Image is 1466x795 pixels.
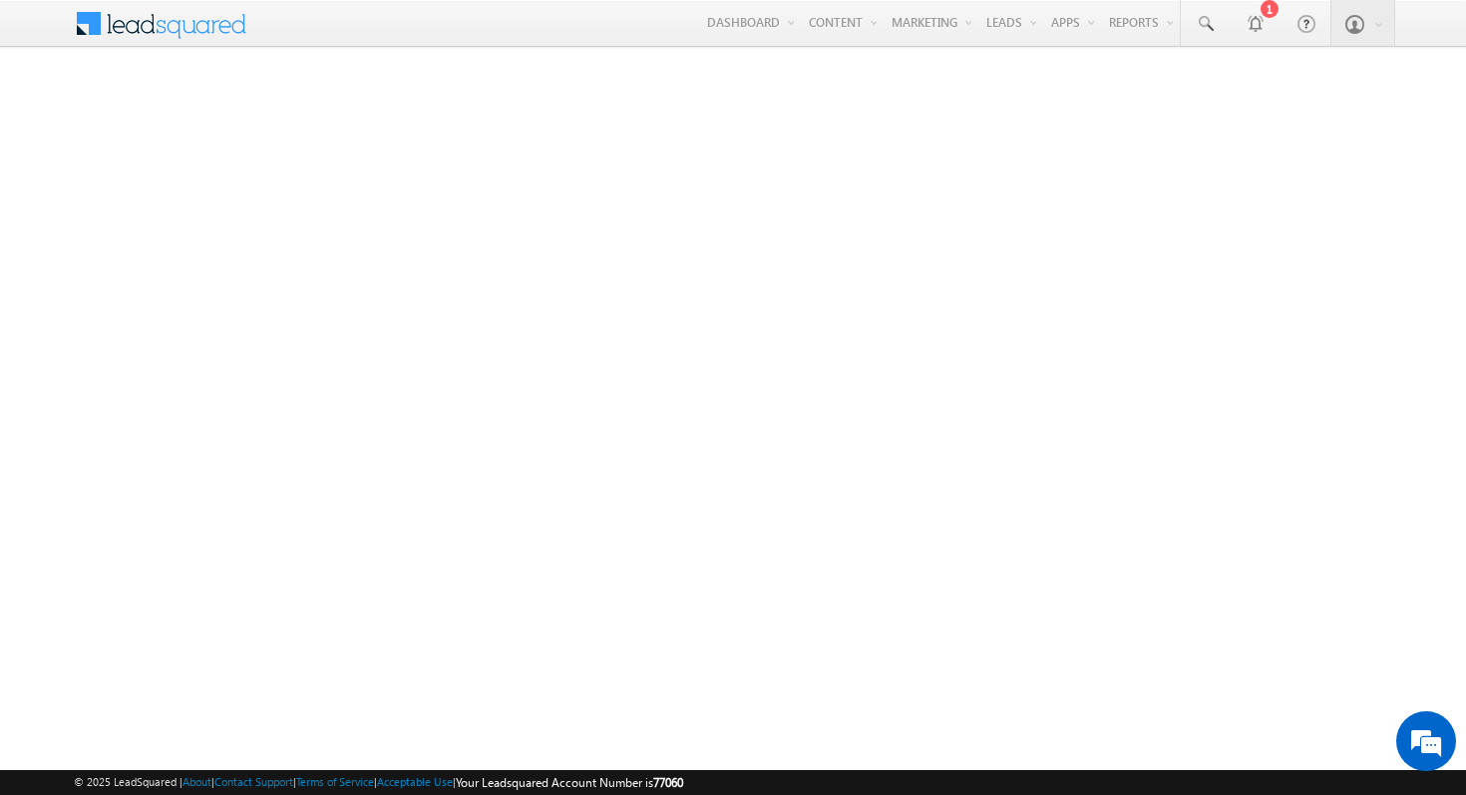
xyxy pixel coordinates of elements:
span: Your Leadsquared Account Number is [456,775,683,790]
span: 77060 [653,775,683,790]
span: © 2025 LeadSquared | | | | | [74,773,683,792]
a: Contact Support [214,775,293,788]
a: Terms of Service [296,775,374,788]
a: About [183,775,211,788]
a: Acceptable Use [377,775,453,788]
